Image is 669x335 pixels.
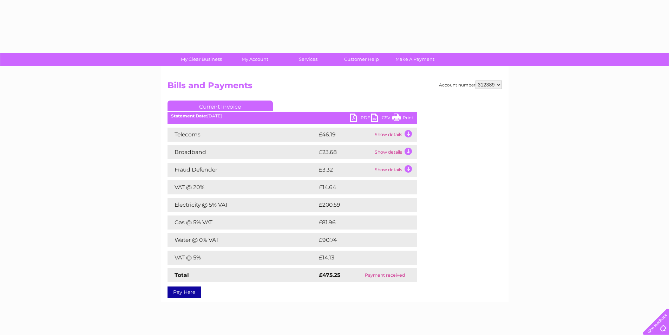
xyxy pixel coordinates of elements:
[168,233,317,247] td: Water @ 0% VAT
[317,163,373,177] td: £3.32
[168,286,201,298] a: Pay Here
[317,215,402,230] td: £81.96
[373,128,417,142] td: Show details
[168,163,317,177] td: Fraud Defender
[333,53,391,66] a: Customer Help
[392,114,413,124] a: Print
[168,145,317,159] td: Broadband
[317,145,373,159] td: £23.68
[317,251,401,265] td: £14.13
[373,145,417,159] td: Show details
[171,113,207,118] b: Statement Date:
[317,233,403,247] td: £90.74
[373,163,417,177] td: Show details
[168,101,273,111] a: Current Invoice
[168,80,502,94] h2: Bills and Payments
[317,180,402,194] td: £14.64
[317,128,373,142] td: £46.19
[353,268,417,282] td: Payment received
[168,251,317,265] td: VAT @ 5%
[386,53,444,66] a: Make A Payment
[168,180,317,194] td: VAT @ 20%
[175,272,189,278] strong: Total
[168,215,317,230] td: Gas @ 5% VAT
[172,53,230,66] a: My Clear Business
[439,80,502,89] div: Account number
[371,114,392,124] a: CSV
[319,272,340,278] strong: £475.25
[350,114,371,124] a: PDF
[279,53,337,66] a: Services
[168,128,317,142] td: Telecoms
[168,198,317,212] td: Electricity @ 5% VAT
[168,114,417,118] div: [DATE]
[317,198,405,212] td: £200.59
[226,53,284,66] a: My Account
